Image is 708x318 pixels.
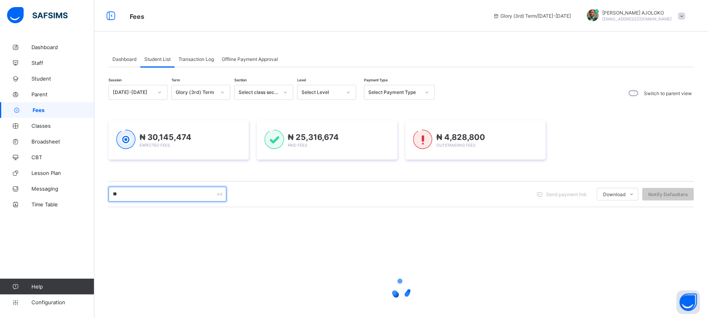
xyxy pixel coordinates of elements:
span: Student [31,75,94,82]
span: Payment Type [364,78,388,82]
span: Section [234,78,246,82]
span: ₦ 25,316,674 [288,132,339,142]
span: Classes [31,123,94,129]
span: [PERSON_NAME] AJOLOKO [603,10,672,16]
span: Paid Fees [288,143,307,147]
img: outstanding-1.146d663e52f09953f639664a84e30106.svg [413,130,432,149]
div: Select Level [302,90,342,96]
span: Level [297,78,306,82]
span: Staff [31,60,94,66]
span: Notify Defaulters [648,191,688,197]
span: Expected Fees [140,143,170,147]
span: Fees [33,107,94,113]
span: CBT [31,154,94,160]
img: paid-1.3eb1404cbcb1d3b736510a26bbfa3ccb.svg [265,130,284,149]
span: Broadsheet [31,138,94,145]
span: Configuration [31,299,94,305]
span: Help [31,283,94,290]
span: Download [603,191,625,197]
div: [DATE]-[DATE] [113,90,153,96]
span: Lesson Plan [31,170,94,176]
span: Fees [130,13,144,20]
span: Session [108,78,121,82]
div: DavidAJOLOKO [579,9,689,22]
span: ₦ 4,828,800 [436,132,485,142]
img: safsims [7,7,68,24]
span: Dashboard [112,56,136,62]
img: expected-1.03dd87d44185fb6c27cc9b2570c10499.svg [116,130,136,149]
span: Transaction Log [178,56,214,62]
span: Messaging [31,186,94,192]
span: Student List [144,56,171,62]
span: Outstanding Fees [436,143,475,147]
div: Select class section [239,90,279,96]
span: Dashboard [31,44,94,50]
span: ₦ 30,145,474 [140,132,191,142]
span: [EMAIL_ADDRESS][DOMAIN_NAME] [603,17,672,21]
label: Switch to parent view [644,90,692,96]
div: Glory (3rd) Term [176,90,216,96]
button: Open asap [677,290,700,314]
span: Term [171,78,180,82]
span: Offline Payment Approval [222,56,278,62]
span: Time Table [31,201,94,208]
div: Select Payment Type [368,90,420,96]
span: Parent [31,91,94,97]
span: session/term information [493,13,571,19]
span: Send payment link [546,191,587,197]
